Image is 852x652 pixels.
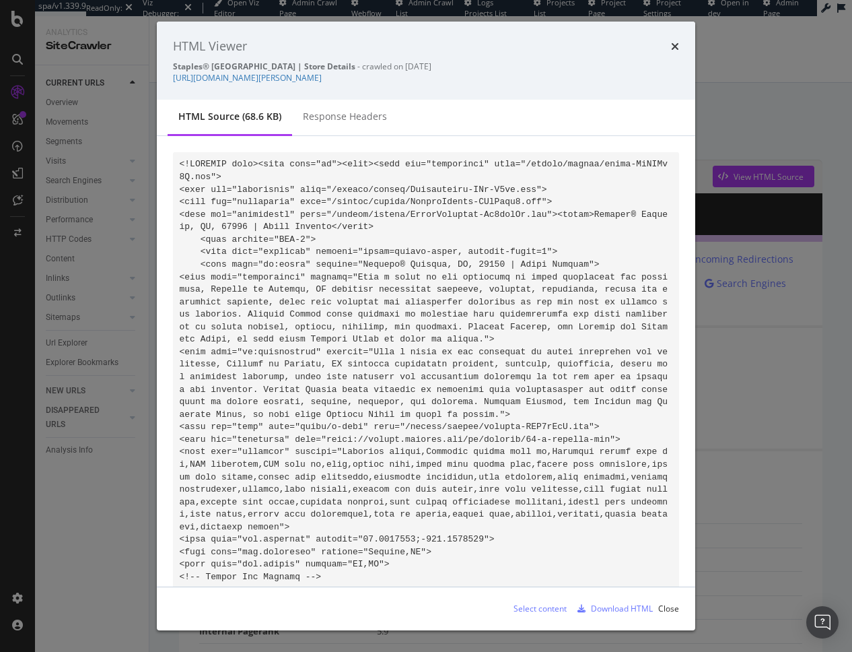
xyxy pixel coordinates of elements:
div: HTML source (68.6 KB) [178,110,281,123]
strong: Staples® [GEOGRAPHIC_DATA] | Store Details [173,61,355,72]
div: Download HTML [591,603,653,614]
div: Response Headers [303,110,387,123]
div: - crawled on [DATE] [173,61,679,72]
button: Close [658,598,679,620]
div: Select content [513,603,567,614]
div: times [671,38,679,55]
div: HTML Viewer [173,38,247,55]
div: modal [157,22,695,630]
button: Select content [503,598,567,620]
div: Open Intercom Messenger [806,606,839,639]
div: Close [658,603,679,614]
button: Download HTML [572,598,653,620]
a: [URL][DOMAIN_NAME][PERSON_NAME] [173,72,322,84]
